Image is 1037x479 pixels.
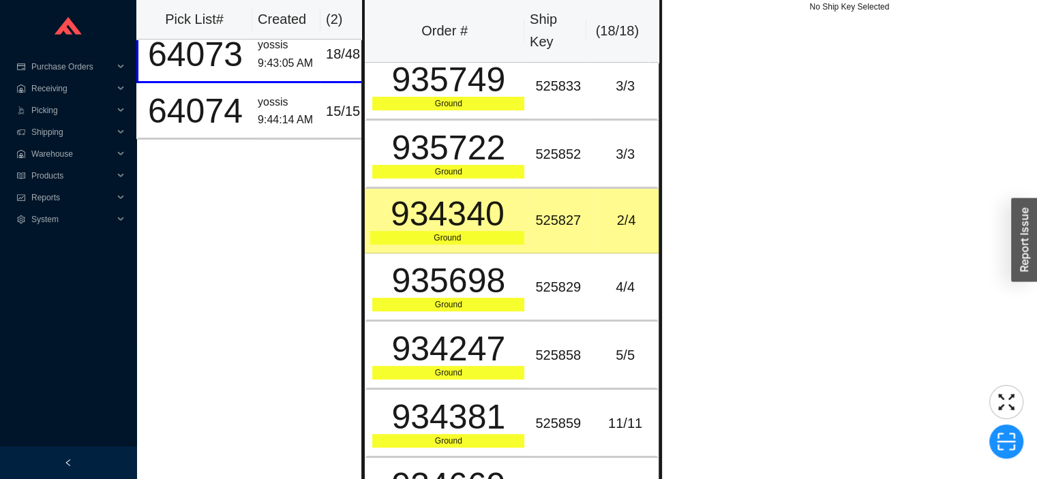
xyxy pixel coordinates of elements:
[326,43,367,65] div: 18 / 48
[535,412,588,435] div: 525859
[258,111,315,129] div: 9:44:14 AM
[989,385,1023,419] button: fullscreen
[990,431,1023,452] span: scan
[326,100,367,123] div: 15 / 15
[31,121,113,143] span: Shipping
[16,215,26,223] span: setting
[16,63,26,71] span: credit-card
[31,165,113,187] span: Products
[535,143,588,166] div: 525852
[370,231,524,245] div: Ground
[989,424,1023,459] button: scan
[535,209,588,232] div: 525827
[31,78,113,99] span: Receiving
[599,344,650,367] div: 5 / 5
[535,344,588,367] div: 525858
[372,298,524,311] div: Ground
[258,36,315,55] div: yossis
[372,131,524,165] div: 935722
[599,412,650,435] div: 11 / 11
[31,208,113,230] span: System
[372,366,524,380] div: Ground
[372,165,524,179] div: Ground
[64,459,72,467] span: left
[144,37,247,72] div: 64073
[372,63,524,97] div: 935749
[370,197,524,231] div: 934340
[326,8,370,31] div: ( 2 )
[372,434,524,448] div: Ground
[144,94,247,128] div: 64074
[599,75,650,97] div: 3 / 3
[599,276,650,298] div: 4 / 4
[990,392,1023,412] span: fullscreen
[372,332,524,366] div: 934247
[258,55,315,73] div: 9:43:05 AM
[535,75,588,97] div: 525833
[372,97,524,110] div: Ground
[31,99,113,121] span: Picking
[258,93,315,112] div: yossis
[372,400,524,434] div: 934381
[592,20,643,42] div: ( 18 / 18 )
[31,187,113,208] span: Reports
[31,56,113,78] span: Purchase Orders
[599,209,652,232] div: 2 / 4
[372,264,524,298] div: 935698
[16,172,26,180] span: read
[31,143,113,165] span: Warehouse
[535,276,588,298] div: 525829
[599,143,650,166] div: 3 / 3
[16,194,26,202] span: fund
